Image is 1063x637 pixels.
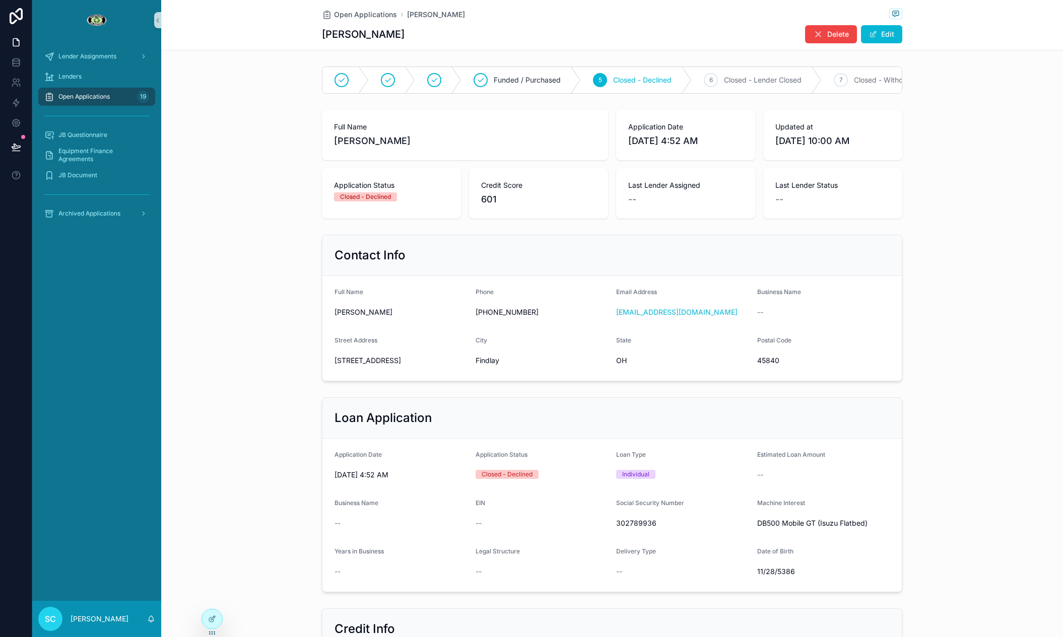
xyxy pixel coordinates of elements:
[775,134,890,148] span: [DATE] 10:00 AM
[616,288,657,296] span: Email Address
[407,10,465,20] a: [PERSON_NAME]
[827,29,849,39] span: Delete
[616,356,749,366] span: OH
[58,52,116,60] span: Lender Assignments
[334,122,596,132] span: Full Name
[628,134,743,148] span: [DATE] 4:52 AM
[616,336,631,344] span: State
[322,10,397,20] a: Open Applications
[775,122,890,132] span: Updated at
[775,180,890,190] span: Last Lender Status
[628,180,743,190] span: Last Lender Assigned
[476,356,609,366] span: Findlay
[476,336,487,344] span: City
[757,470,763,480] span: --
[775,192,783,206] span: --
[757,451,825,458] span: Estimated Loan Amount
[757,547,793,555] span: Date of Birth
[38,47,155,65] a: Lender Assignments
[38,204,155,223] a: Archived Applications
[335,247,406,263] h2: Contact Info
[622,470,649,479] div: Individual
[481,180,596,190] span: Credit Score
[335,499,378,507] span: Business Name
[757,356,890,366] span: 45840
[628,192,636,206] span: --
[340,192,391,201] div: Closed - Declined
[71,614,128,624] p: [PERSON_NAME]
[613,75,672,85] span: Closed - Declined
[616,567,622,577] span: --
[58,93,110,101] span: Open Applications
[335,567,341,577] span: --
[476,288,494,296] span: Phone
[476,518,482,528] span: --
[494,75,561,85] span: Funded / Purchased
[334,180,449,190] span: Application Status
[38,126,155,144] a: JB Questionnaire
[476,567,482,577] span: --
[334,134,596,148] span: [PERSON_NAME]
[335,621,395,637] h2: Credit Info
[476,547,520,555] span: Legal Structure
[616,451,646,458] span: Loan Type
[757,288,801,296] span: Business Name
[322,27,405,41] h1: [PERSON_NAME]
[58,73,82,81] span: Lenders
[32,40,161,236] div: scrollable content
[58,131,107,139] span: JB Questionnaire
[616,307,738,317] a: [EMAIL_ADDRESS][DOMAIN_NAME]
[335,336,377,344] span: Street Address
[58,147,145,163] span: Equipment Finance Agreements
[616,499,684,507] span: Social Security Number
[476,499,485,507] span: EIN
[86,12,107,28] img: App logo
[38,166,155,184] a: JB Document
[58,209,120,218] span: Archived Applications
[137,91,149,103] div: 19
[757,499,805,507] span: Machine Interest
[335,451,382,458] span: Application Date
[38,88,155,106] a: Open Applications19
[757,518,890,528] span: DB500 Mobile GT (Isuzu Flatbed)
[757,567,890,577] span: 11/28/5386
[616,547,656,555] span: Delivery Type
[334,10,397,20] span: Open Applications
[335,470,468,480] span: [DATE] 4:52 AM
[599,76,602,84] span: 5
[38,67,155,86] a: Lenders
[335,547,384,555] span: Years in Business
[757,307,763,317] span: --
[805,25,857,43] button: Delete
[709,76,713,84] span: 6
[481,192,596,206] span: 601
[45,613,56,625] span: SC
[335,307,468,317] span: [PERSON_NAME]
[861,25,902,43] button: Edit
[616,518,749,528] span: 302789936
[482,470,533,479] div: Closed - Declined
[335,356,468,366] span: [STREET_ADDRESS]
[476,451,527,458] span: Application Status
[854,75,959,85] span: Closed - Withdrawn / Cancelled
[476,307,609,317] span: [PHONE_NUMBER]
[38,146,155,164] a: Equipment Finance Agreements
[757,336,791,344] span: Postal Code
[839,76,843,84] span: 7
[335,410,432,426] h2: Loan Application
[724,75,802,85] span: Closed - Lender Closed
[335,288,363,296] span: Full Name
[628,122,743,132] span: Application Date
[335,518,341,528] span: --
[58,171,97,179] span: JB Document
